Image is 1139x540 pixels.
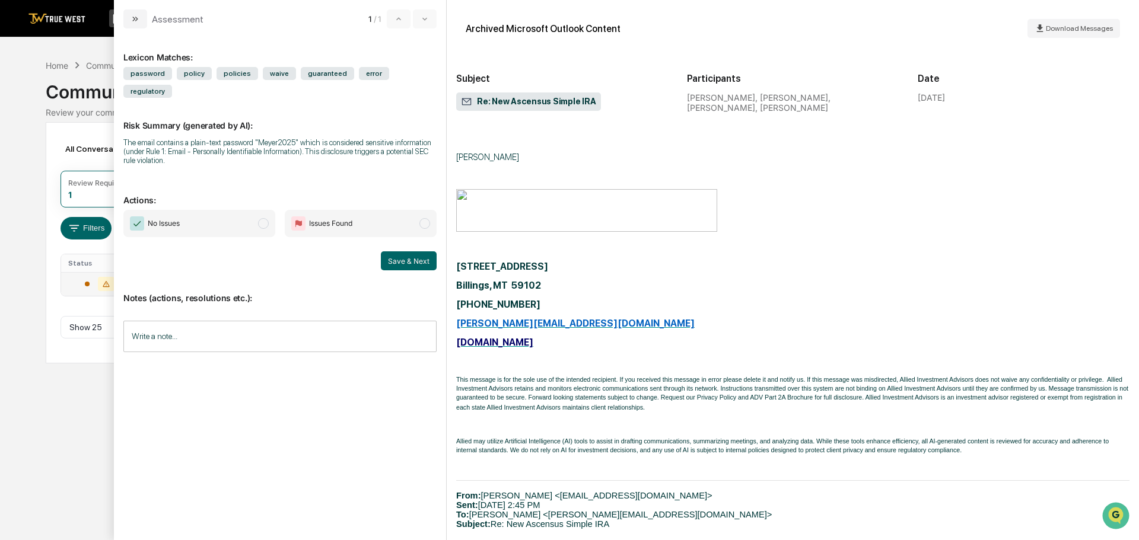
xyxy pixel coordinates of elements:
[68,178,125,187] div: Review Required
[123,85,172,98] span: regulatory
[456,189,717,232] img: image001.jpg@01DC2D62.95C73E60
[456,299,540,310] span: [PHONE_NUMBER]
[123,38,437,62] div: Lexicon Matches:
[381,251,437,270] button: Save & Next
[456,337,533,348] a: [DOMAIN_NAME]
[368,14,371,24] span: 1
[263,67,296,80] span: waive
[12,25,216,44] p: How can we help?
[53,103,163,112] div: We're available if you need us!
[24,242,77,254] span: Preclearance
[152,14,203,25] div: Assessment
[118,294,144,303] span: Pylon
[37,193,96,203] span: [PERSON_NAME]
[374,14,384,24] span: / 1
[123,67,172,80] span: password
[184,129,216,143] button: See all
[456,152,519,162] span: [PERSON_NAME]
[456,73,668,84] h2: Subject
[918,92,945,103] div: [DATE]
[105,161,129,171] span: [DATE]
[456,261,548,272] span: [STREET_ADDRESS]
[24,265,75,277] span: Data Lookup
[456,491,481,500] span: From:
[148,218,180,229] span: No Issues
[461,96,596,108] span: Re: New Ascensus Simple IRA
[86,244,96,253] div: 🗄️
[456,491,772,529] span: [PERSON_NAME] <[EMAIL_ADDRESS][DOMAIN_NAME]> [DATE] 2:45 PM [PERSON_NAME] <[PERSON_NAME][EMAIL_AD...
[1027,19,1120,38] button: Download Messages
[12,182,31,201] img: Tammy Steffen
[105,193,129,203] span: [DATE]
[28,13,85,24] img: logo
[456,437,1109,453] span: Allied may utilize Artificial Intelligence (AI) tools to assist in drafting communications, summa...
[61,254,139,272] th: Status
[291,216,306,231] img: Flag
[466,23,621,34] div: Archived Microsoft Outlook Content
[12,150,31,169] img: Tammy Steffen
[123,181,437,205] p: Actions:
[12,244,21,253] div: 🖐️
[25,91,46,112] img: 8933085812038_c878075ebb4cc5468115_72.jpg
[46,60,68,71] div: Home
[12,91,33,112] img: 1746055101610-c473b297-6a78-478c-a979-82029cc54cd1
[687,92,899,113] div: [PERSON_NAME], [PERSON_NAME], [PERSON_NAME], [PERSON_NAME]
[98,193,103,203] span: •
[309,218,352,229] span: Issues Found
[123,106,437,130] p: Risk Summary (generated by AI):
[1046,24,1113,33] span: Download Messages
[456,510,469,519] b: To:
[130,216,144,231] img: Checkmark
[202,94,216,108] button: Start new chat
[86,60,182,71] div: Communications Archive
[301,67,354,80] span: guaranteed
[98,242,147,254] span: Attestations
[177,67,212,80] span: policy
[61,217,112,239] button: Filters
[456,376,1128,411] span: This message is for the sole use of the intended recipient. If you received this message in error...
[61,139,150,158] div: All Conversations
[68,190,72,200] div: 1
[687,73,899,84] h2: Participants
[123,138,437,165] div: The email contains a plain-text password "Meyer2025" which is considered sensitive information (u...
[456,500,478,510] b: Sent:
[1101,501,1133,533] iframe: Open customer support
[37,161,96,171] span: [PERSON_NAME]
[217,67,258,80] span: policies
[84,293,144,303] a: Powered byPylon
[918,73,1130,84] h2: Date
[456,318,695,329] a: [PERSON_NAME][EMAIL_ADDRESS][DOMAIN_NAME]
[53,91,195,103] div: Start new chat
[12,266,21,276] div: 🔎
[12,132,79,141] div: Past conversations
[456,519,491,529] b: Subject:
[46,107,1093,117] div: Review your communication records across channels
[98,161,103,171] span: •
[46,72,1093,103] div: Communications Archive
[359,67,389,80] span: error
[456,280,541,291] span: Billings, MT 59102
[7,238,81,259] a: 🖐️Preclearance
[7,260,79,282] a: 🔎Data Lookup
[123,279,437,303] p: Notes (actions, resolutions etc.):
[81,238,152,259] a: 🗄️Attestations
